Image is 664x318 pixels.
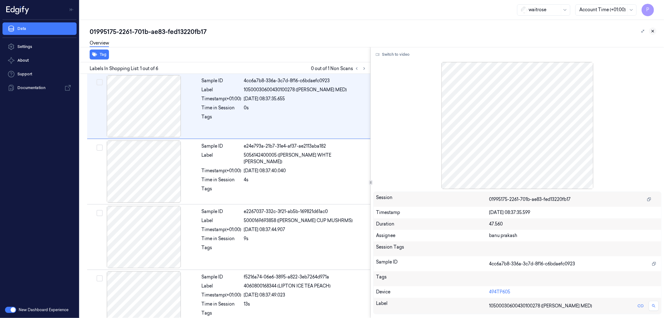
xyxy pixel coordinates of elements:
div: 13s [244,301,367,307]
button: Tag [90,50,109,59]
div: [DATE] 08:37:49.023 [244,292,367,298]
div: Time in Session [202,301,242,307]
div: 47.560 [489,221,659,227]
a: Documentation [2,82,77,94]
div: Sample ID [202,208,242,215]
div: [DATE] 08:37:35.655 [244,96,367,102]
a: Data [2,22,77,35]
div: 9s [244,235,367,242]
div: Label [376,300,489,311]
button: Select row [97,145,103,151]
div: Time in Session [202,177,242,183]
button: Switch to video [373,50,412,59]
button: P [642,4,654,16]
div: Duration [376,221,489,227]
span: 5000169693858 ([PERSON_NAME] CUP MUSHRMS) [244,217,353,224]
a: Settings [2,40,77,53]
button: Toggle Navigation [67,5,77,15]
div: Label [202,152,242,165]
div: 494TP605 [489,289,659,295]
div: Tags [202,186,242,196]
div: e2267037-332c-3f21-ab5b-169821d61ac0 [244,208,367,215]
div: [DATE] 08:37:44.907 [244,226,367,233]
div: Tags [376,274,489,284]
div: 4s [244,177,367,183]
div: Time in Session [202,235,242,242]
div: Tags [202,114,242,124]
a: Overview [90,40,109,47]
div: [DATE] 08:37:40.040 [244,168,367,174]
div: Timestamp (+01:00) [202,292,242,298]
div: Session [376,194,489,204]
div: Timestamp (+01:00) [202,96,242,102]
a: Support [2,68,77,80]
div: Timestamp (+01:00) [202,226,242,233]
div: banu prakash [489,232,659,239]
div: Label [202,283,242,289]
div: f5216a74-06e6-3895-a822-3eb7264d971a [244,274,367,280]
button: Select row [97,79,103,85]
span: Labels In Shopping List: 1 out of 6 [90,65,158,72]
div: Label [202,217,242,224]
button: Select row [97,275,103,282]
div: Session Tags [376,244,489,254]
div: Sample ID [202,274,242,280]
span: 4060800168344 (LIPTON ICE TEA PEACH) [244,283,331,289]
span: 10500030600430100278 ([PERSON_NAME] MED) [244,87,347,93]
button: About [2,54,77,67]
span: 0 out of 1 Non Scans [311,65,368,72]
div: Timestamp [376,209,489,216]
span: 01995175-2261-701b-ae83-fed13220fb17 [489,196,571,203]
div: Timestamp (+01:00) [202,168,242,174]
button: Select row [97,210,103,216]
div: Sample ID [202,78,242,84]
div: Tags [202,244,242,254]
div: Time in Session [202,105,242,111]
div: [DATE] 08:37:35.599 [489,209,659,216]
div: 01995175-2261-701b-ae83-fed13220fb17 [90,27,659,36]
div: Device [376,289,489,295]
span: 10500030600430100278 ([PERSON_NAME] MED) [489,303,592,309]
div: Sample ID [376,259,489,269]
div: Sample ID [202,143,242,150]
div: Label [202,87,242,93]
div: 4cc6a7b8-336a-3c7d-8f16-c6bdaefc0923 [244,78,367,84]
span: 4cc6a7b8-336a-3c7d-8f16-c6bdaefc0923 [489,261,575,267]
div: 0s [244,105,367,111]
div: Assignee [376,232,489,239]
span: 5056142400005 ([PERSON_NAME] WHTE [PERSON_NAME]) [244,152,367,165]
div: e24e793a-21b7-31e4-af37-ae2113aba182 [244,143,367,150]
